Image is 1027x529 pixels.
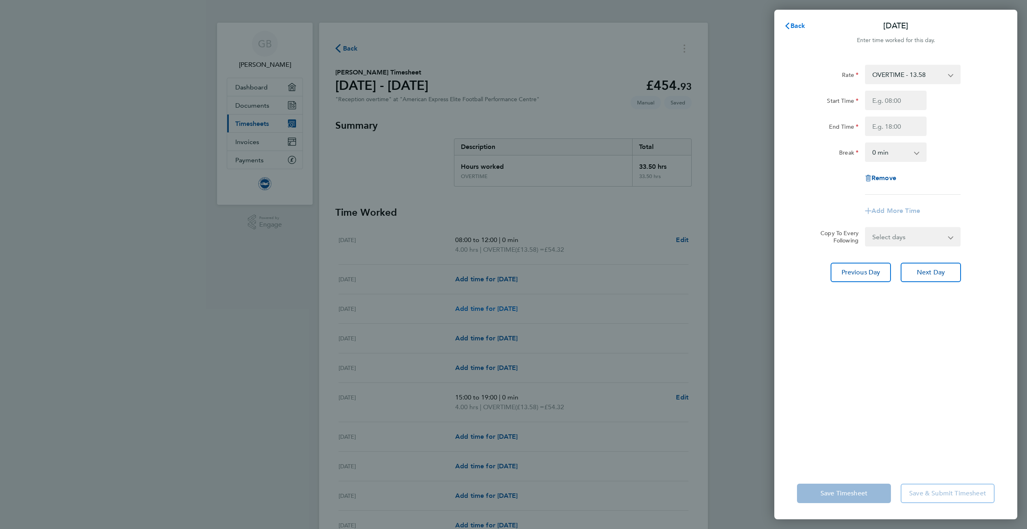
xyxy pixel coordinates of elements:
span: Previous Day [842,268,880,276]
label: Break [839,149,859,159]
input: E.g. 18:00 [865,117,927,136]
span: Remove [871,174,896,182]
label: Start Time [827,97,859,107]
button: Remove [865,175,896,181]
label: Copy To Every Following [814,229,859,244]
p: [DATE] [883,20,908,32]
div: Enter time worked for this day. [774,36,1017,45]
span: Next Day [917,268,945,276]
button: Next Day [901,263,961,282]
input: E.g. 08:00 [865,91,927,110]
label: Rate [842,71,859,81]
label: End Time [829,123,859,133]
button: Back [776,18,814,34]
span: Back [790,22,805,30]
button: Previous Day [831,263,891,282]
